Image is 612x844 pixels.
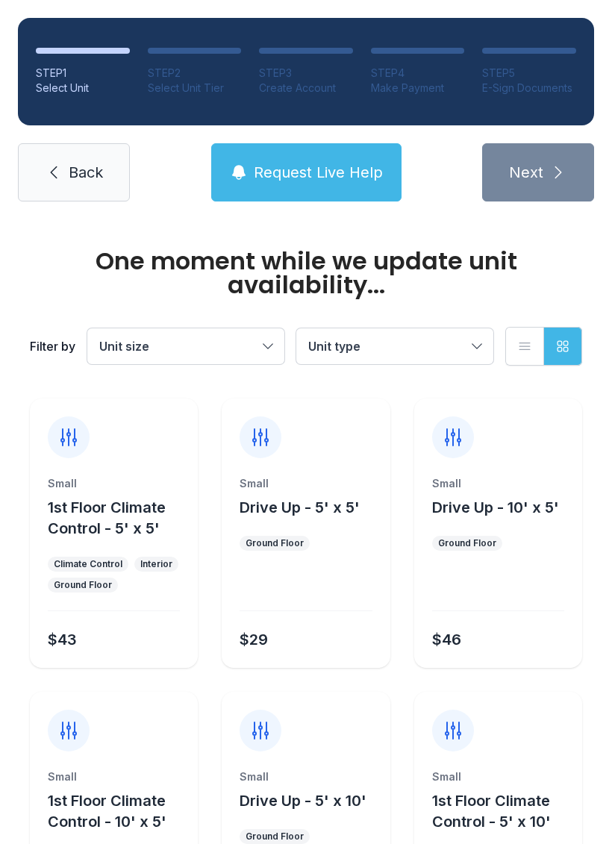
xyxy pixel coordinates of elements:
div: Create Account [259,81,353,96]
span: Drive Up - 5' x 10' [240,792,366,810]
div: STEP 3 [259,66,353,81]
div: $43 [48,629,77,650]
span: Back [69,162,103,183]
div: Ground Floor [438,537,496,549]
div: STEP 1 [36,66,130,81]
div: Ground Floor [246,537,304,549]
div: E-Sign Documents [482,81,576,96]
button: Drive Up - 10' x 5' [432,497,559,518]
div: Filter by [30,337,75,355]
button: Unit size [87,328,284,364]
div: Small [48,769,180,784]
button: Unit type [296,328,493,364]
span: 1st Floor Climate Control - 5' x 5' [48,498,166,537]
div: Small [432,476,564,491]
div: $46 [432,629,461,650]
div: Small [432,769,564,784]
div: Small [240,476,372,491]
button: 1st Floor Climate Control - 5' x 5' [48,497,192,539]
span: Drive Up - 10' x 5' [432,498,559,516]
span: Drive Up - 5' x 5' [240,498,360,516]
div: Climate Control [54,558,122,570]
span: 1st Floor Climate Control - 10' x 5' [48,792,166,831]
div: Select Unit Tier [148,81,242,96]
button: 1st Floor Climate Control - 10' x 5' [48,790,192,832]
span: Next [509,162,543,183]
span: Unit type [308,339,360,354]
div: $29 [240,629,268,650]
div: STEP 4 [371,66,465,81]
div: Select Unit [36,81,130,96]
button: Drive Up - 5' x 10' [240,790,366,811]
div: Small [240,769,372,784]
span: Request Live Help [254,162,383,183]
div: Interior [140,558,172,570]
span: 1st Floor Climate Control - 5' x 10' [432,792,551,831]
div: Small [48,476,180,491]
span: Unit size [99,339,149,354]
div: STEP 2 [148,66,242,81]
button: Drive Up - 5' x 5' [240,497,360,518]
div: Ground Floor [246,831,304,843]
div: STEP 5 [482,66,576,81]
div: Make Payment [371,81,465,96]
div: Ground Floor [54,579,112,591]
div: One moment while we update unit availability... [30,249,582,297]
button: 1st Floor Climate Control - 5' x 10' [432,790,576,832]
